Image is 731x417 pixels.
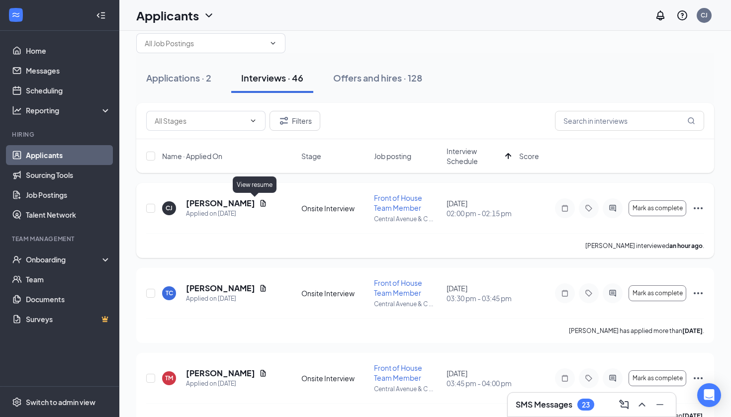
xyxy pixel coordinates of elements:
[186,379,267,389] div: Applied on [DATE]
[374,215,441,223] p: Central Avenue & C ...
[374,385,441,393] p: Central Avenue & C ...
[374,300,441,308] p: Central Avenue & C ...
[447,293,513,303] span: 03:30 pm - 03:45 pm
[697,383,721,407] div: Open Intercom Messenger
[447,146,501,166] span: Interview Schedule
[186,209,267,219] div: Applied on [DATE]
[278,115,290,127] svg: Filter
[519,151,539,161] span: Score
[186,294,267,304] div: Applied on [DATE]
[165,374,173,382] div: TM
[26,205,111,225] a: Talent Network
[374,363,422,382] span: Front of House Team Member
[569,327,704,335] p: [PERSON_NAME] has applied more than .
[636,399,648,411] svg: ChevronUp
[12,254,22,264] svg: UserCheck
[692,287,704,299] svg: Ellipses
[447,368,513,388] div: [DATE]
[583,204,595,212] svg: Tag
[447,378,513,388] span: 03:45 pm - 04:00 pm
[12,397,22,407] svg: Settings
[26,185,111,205] a: Job Postings
[12,105,22,115] svg: Analysis
[26,309,111,329] a: SurveysCrown
[11,10,21,20] svg: WorkstreamLogo
[607,289,619,297] svg: ActiveChat
[634,397,650,413] button: ChevronUp
[555,111,704,131] input: Search in interviews
[447,283,513,303] div: [DATE]
[559,374,571,382] svg: Note
[136,7,199,24] h1: Applicants
[502,150,514,162] svg: ArrowUp
[692,372,704,384] svg: Ellipses
[583,374,595,382] svg: Tag
[26,289,111,309] a: Documents
[26,254,102,264] div: Onboarding
[618,399,630,411] svg: ComposeMessage
[259,284,267,292] svg: Document
[633,375,683,382] span: Mark as complete
[652,397,668,413] button: Minimize
[676,9,688,21] svg: QuestionInfo
[203,9,215,21] svg: ChevronDown
[145,38,265,49] input: All Job Postings
[301,203,368,213] div: Onsite Interview
[585,242,704,250] p: [PERSON_NAME] interviewed .
[582,401,590,409] div: 23
[333,72,422,84] div: Offers and hires · 128
[669,242,703,250] b: an hour ago
[259,369,267,377] svg: Document
[629,285,686,301] button: Mark as complete
[270,111,320,131] button: Filter Filters
[692,202,704,214] svg: Ellipses
[374,278,422,297] span: Front of House Team Member
[96,10,106,20] svg: Collapse
[301,373,368,383] div: Onsite Interview
[259,199,267,207] svg: Document
[301,288,368,298] div: Onsite Interview
[26,61,111,81] a: Messages
[26,145,111,165] a: Applicants
[241,72,303,84] div: Interviews · 46
[269,39,277,47] svg: ChevronDown
[607,374,619,382] svg: ActiveChat
[26,165,111,185] a: Sourcing Tools
[166,289,173,297] div: TC
[26,269,111,289] a: Team
[701,11,708,19] div: CJ
[583,289,595,297] svg: Tag
[616,397,632,413] button: ComposeMessage
[12,130,109,139] div: Hiring
[607,204,619,212] svg: ActiveChat
[447,208,513,218] span: 02:00 pm - 02:15 pm
[559,204,571,212] svg: Note
[654,9,666,21] svg: Notifications
[155,115,245,126] input: All Stages
[26,105,111,115] div: Reporting
[447,198,513,218] div: [DATE]
[654,399,666,411] svg: Minimize
[633,205,683,212] span: Mark as complete
[166,204,173,212] div: CJ
[186,198,255,209] h5: [PERSON_NAME]
[26,41,111,61] a: Home
[186,283,255,294] h5: [PERSON_NAME]
[682,327,703,334] b: [DATE]
[374,193,422,212] span: Front of House Team Member
[633,290,683,297] span: Mark as complete
[629,200,686,216] button: Mark as complete
[233,176,276,193] div: View resume
[26,397,95,407] div: Switch to admin view
[629,370,686,386] button: Mark as complete
[516,399,572,410] h3: SMS Messages
[374,151,411,161] span: Job posting
[12,235,109,243] div: Team Management
[249,117,257,125] svg: ChevronDown
[301,151,321,161] span: Stage
[186,368,255,379] h5: [PERSON_NAME]
[146,72,211,84] div: Applications · 2
[559,289,571,297] svg: Note
[687,117,695,125] svg: MagnifyingGlass
[162,151,222,161] span: Name · Applied On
